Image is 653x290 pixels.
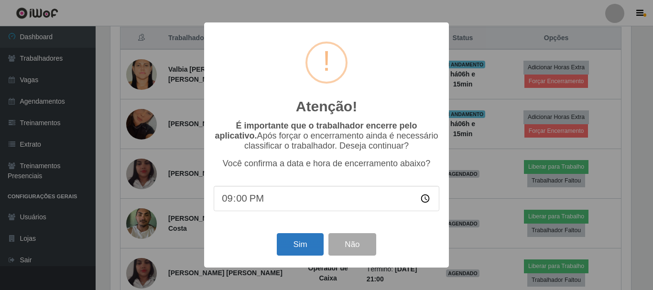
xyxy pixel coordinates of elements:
button: Sim [277,233,323,256]
b: É importante que o trabalhador encerre pelo aplicativo. [215,121,417,140]
p: Você confirma a data e hora de encerramento abaixo? [214,159,439,169]
p: Após forçar o encerramento ainda é necessário classificar o trabalhador. Deseja continuar? [214,121,439,151]
h2: Atenção! [296,98,357,115]
button: Não [328,233,376,256]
